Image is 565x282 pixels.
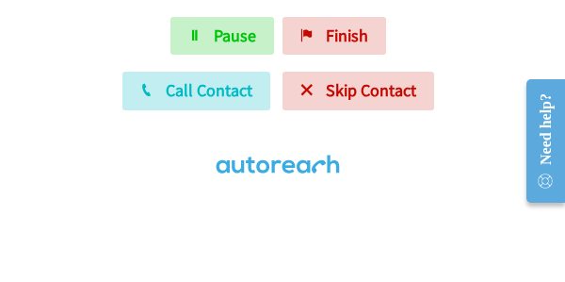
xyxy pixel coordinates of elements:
[214,25,256,46] span: Pause
[122,72,270,109] button: Call Contact
[208,110,349,176] img: Logo
[326,25,368,46] span: Finish
[282,72,434,109] button: Skip Contact
[326,79,416,101] span: Skip Contact
[166,79,252,101] span: Call Contact
[510,66,565,216] iframe: Resource Center
[170,17,274,55] a: Pause
[282,17,386,55] a: Finish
